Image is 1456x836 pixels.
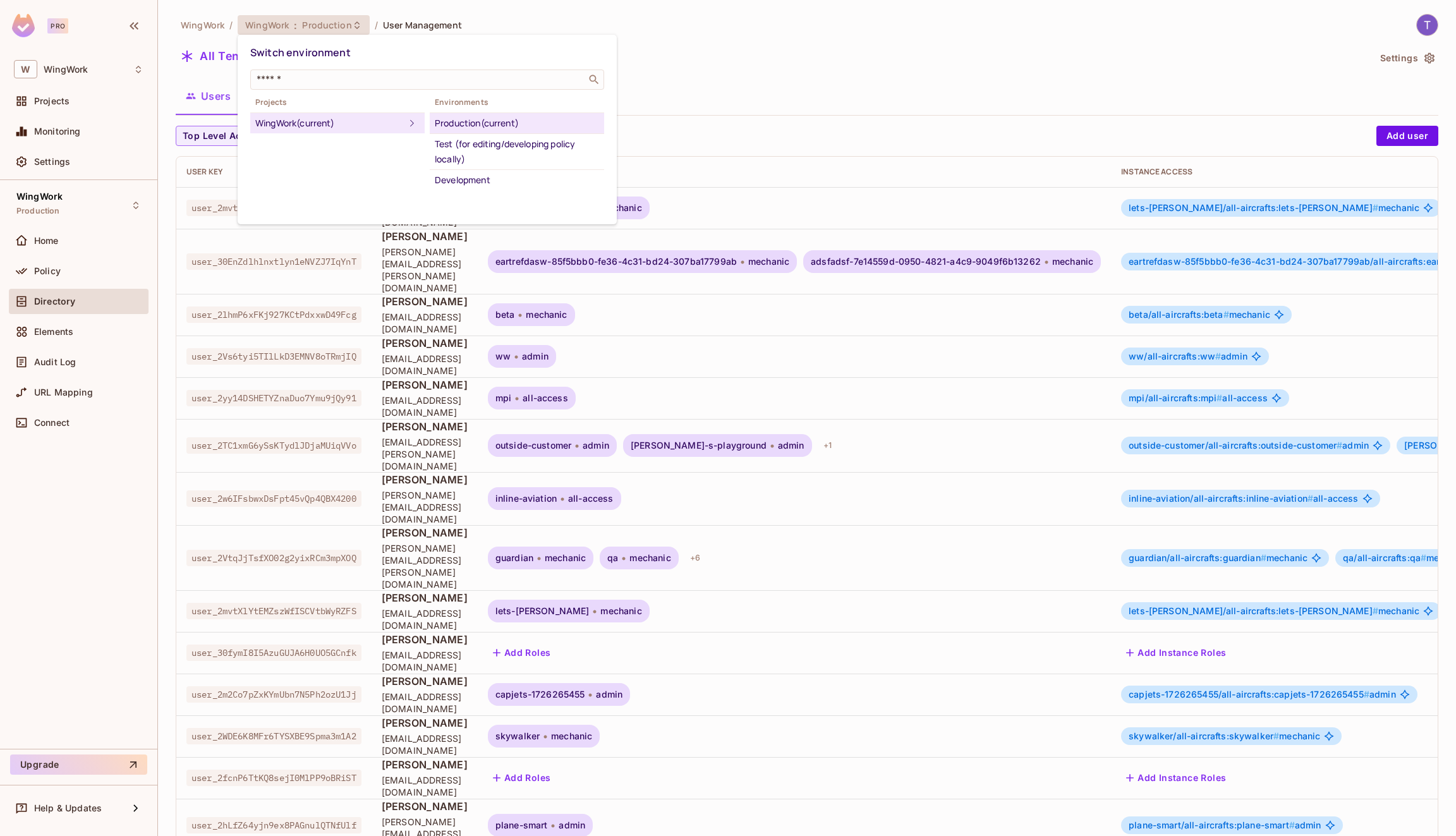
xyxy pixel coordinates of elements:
div: Production (current) [435,116,599,131]
div: WingWork (current) [255,116,404,131]
div: Test (for editing/developing policy locally) [435,136,599,167]
span: Projects [250,97,425,107]
div: Development [435,173,599,188]
span: Environments [430,97,604,107]
span: Switch environment [250,45,351,59]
